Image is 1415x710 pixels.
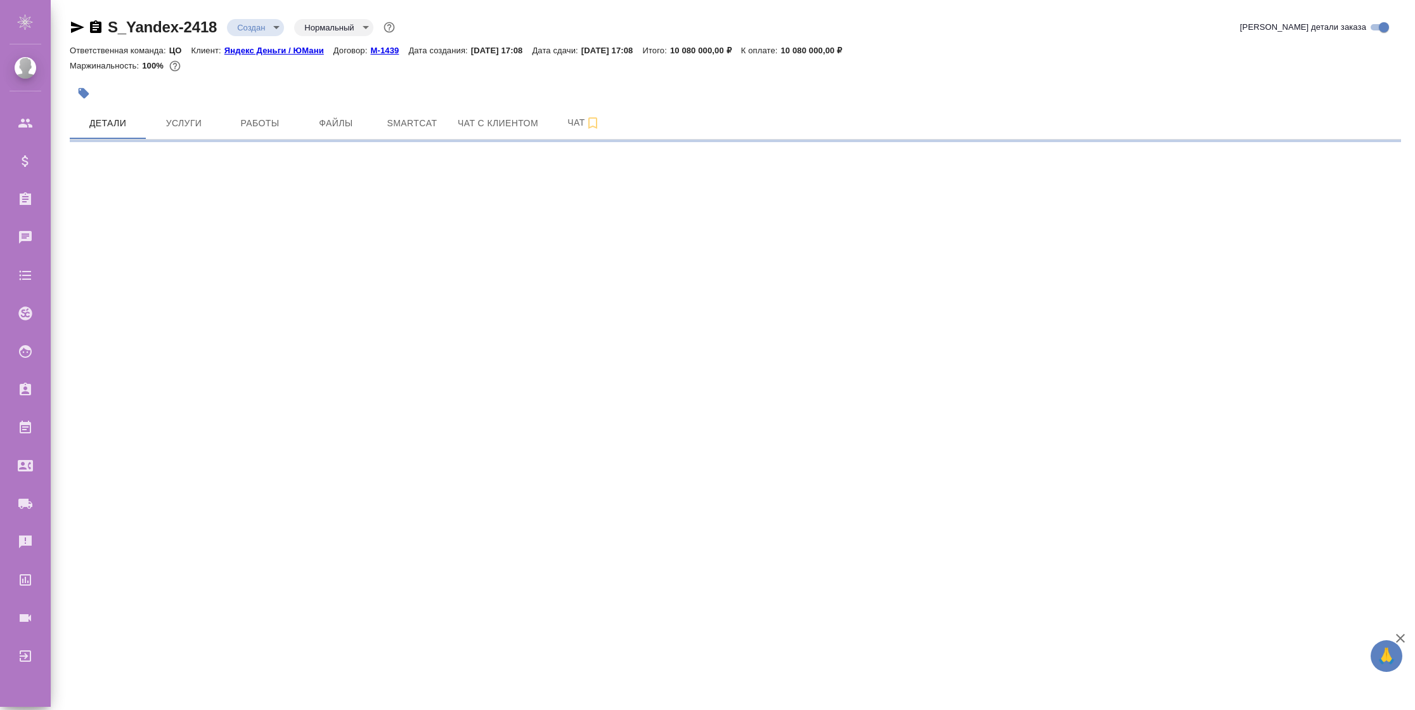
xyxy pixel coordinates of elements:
span: 🙏 [1376,643,1397,669]
a: Яндекс Деньги / ЮМани [224,44,333,55]
button: Создан [233,22,269,33]
span: Чат [553,115,614,131]
button: Нормальный [300,22,358,33]
p: [DATE] 17:08 [581,46,643,55]
span: Smartcat [382,115,443,131]
p: 10 080 000,00 ₽ [670,46,741,55]
p: К оплате: [741,46,781,55]
button: Добавить тэг [70,79,98,107]
p: Клиент: [191,46,224,55]
p: Дата создания: [408,46,470,55]
p: Маржинальность: [70,61,142,70]
span: Файлы [306,115,366,131]
span: Работы [229,115,290,131]
p: 100% [142,61,167,70]
p: Договор: [333,46,371,55]
a: М-1439 [370,44,408,55]
button: 57.06 RUB; [167,58,183,74]
p: М-1439 [370,46,408,55]
svg: Подписаться [585,115,600,131]
button: Скопировать ссылку для ЯМессенджера [70,20,85,35]
button: 🙏 [1371,640,1402,672]
div: Создан [294,19,373,36]
p: ЦО [169,46,191,55]
p: [DATE] 17:08 [471,46,533,55]
p: 10 080 000,00 ₽ [780,46,851,55]
a: S_Yandex-2418 [108,18,217,36]
span: [PERSON_NAME] детали заказа [1240,21,1366,34]
p: Итого: [642,46,669,55]
span: Детали [77,115,138,131]
button: Доп статусы указывают на важность/срочность заказа [381,19,397,36]
div: Создан [227,19,284,36]
button: Скопировать ссылку [88,20,103,35]
p: Дата сдачи: [532,46,581,55]
span: Чат с клиентом [458,115,538,131]
span: Услуги [153,115,214,131]
p: Ответственная команда: [70,46,169,55]
p: Яндекс Деньги / ЮМани [224,46,333,55]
